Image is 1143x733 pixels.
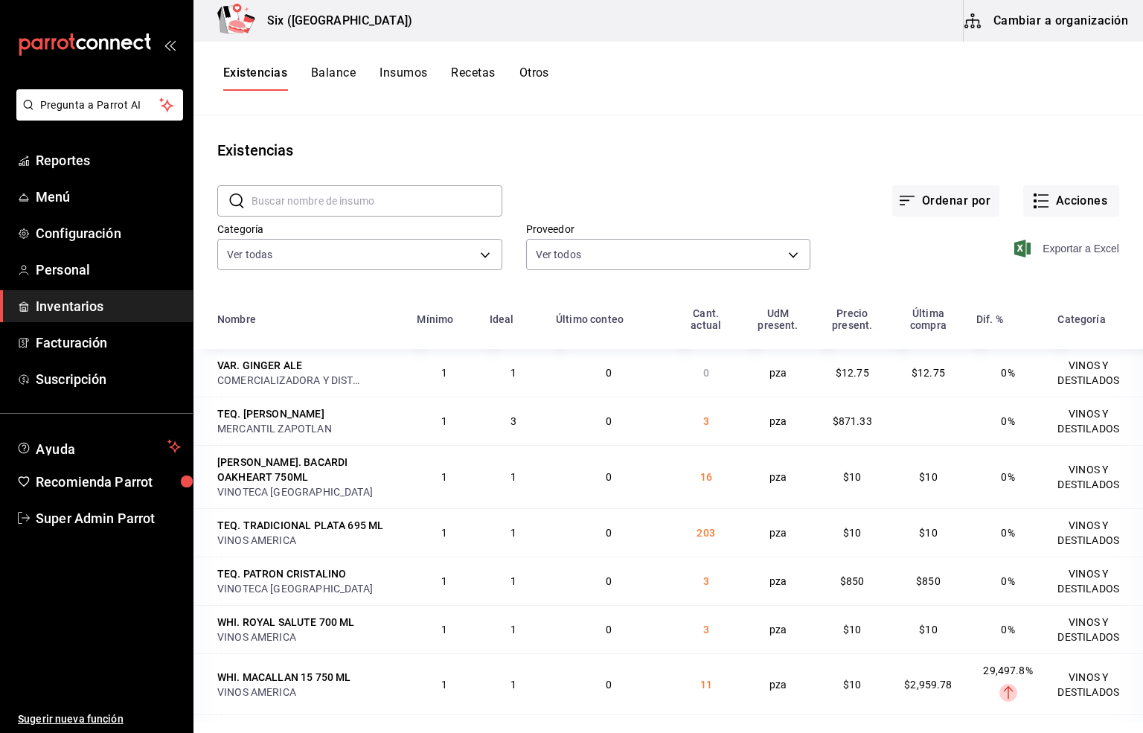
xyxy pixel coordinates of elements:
[36,508,181,528] span: Super Admin Parrot
[417,313,453,325] div: Mínimo
[36,150,181,170] span: Reportes
[1001,527,1014,539] span: 0%
[741,557,816,605] td: pza
[451,65,495,91] button: Recetas
[606,471,612,483] span: 0
[441,679,447,691] span: 1
[1057,313,1105,325] div: Categoría
[255,12,412,30] h3: Six ([GEOGRAPHIC_DATA])
[36,296,181,316] span: Inventarios
[536,247,581,262] span: Ver todos
[703,624,709,636] span: 3
[1001,575,1014,587] span: 0%
[1048,397,1143,445] td: VINOS Y DESTILADOS
[217,455,399,484] div: [PERSON_NAME]. BACARDI OAKHEART 750ML
[217,581,399,596] div: VINOTECA [GEOGRAPHIC_DATA]
[1017,240,1119,257] button: Exportar a Excel
[441,471,447,483] span: 1
[217,139,293,161] div: Existencias
[843,624,861,636] span: $10
[741,349,816,397] td: pza
[843,679,861,691] span: $10
[510,624,516,636] span: 1
[217,373,366,388] div: COMERCIALIZADORA Y DISTRIBUIDORA DEL NAYAR
[40,97,160,113] span: Pregunta a Parrot AI
[1048,508,1143,557] td: VINOS Y DESTILADOS
[10,108,183,124] a: Pregunta a Parrot AI
[606,624,612,636] span: 0
[976,313,1003,325] div: Dif. %
[1001,624,1014,636] span: 0%
[217,484,399,499] div: VINOTECA [GEOGRAPHIC_DATA]
[700,471,712,483] span: 16
[680,307,732,331] div: Cant. actual
[510,679,516,691] span: 1
[441,575,447,587] span: 1
[1048,445,1143,508] td: VINOS Y DESTILADOS
[223,65,287,91] button: Existencias
[606,367,612,379] span: 0
[700,679,712,691] span: 11
[1048,557,1143,605] td: VINOS Y DESTILADOS
[919,624,937,636] span: $10
[217,406,324,421] div: TEQ. [PERSON_NAME]
[18,711,181,727] span: Sugerir nueva función
[217,518,383,533] div: TEQ. TRADICIONAL PLATA 695 ML
[441,624,447,636] span: 1
[912,367,945,379] span: $12.75
[36,260,181,280] span: Personal
[36,472,181,492] span: Recomienda Parrot
[919,527,937,539] span: $10
[490,313,514,325] div: Ideal
[217,630,399,644] div: VINOS AMERICA
[741,508,816,557] td: pza
[510,367,516,379] span: 1
[36,223,181,243] span: Configuración
[833,415,872,427] span: $871.33
[164,39,176,51] button: open_drawer_menu
[556,313,624,325] div: Último conteo
[741,445,816,508] td: pza
[606,415,612,427] span: 0
[36,438,161,455] span: Ayuda
[904,679,952,691] span: $2,959.78
[217,224,502,234] label: Categoría
[441,415,447,427] span: 1
[1048,605,1143,653] td: VINOS Y DESTILADOS
[217,685,399,700] div: VINOS AMERICA
[526,224,811,234] label: Proveedor
[741,605,816,653] td: pza
[840,575,865,587] span: $850
[227,247,272,262] span: Ver todas
[217,421,399,436] div: MERCANTIL ZAPOTLAN
[1001,367,1014,379] span: 0%
[919,471,937,483] span: $10
[697,527,714,539] span: 203
[843,471,861,483] span: $10
[510,415,516,427] span: 3
[36,333,181,353] span: Facturación
[510,527,516,539] span: 1
[892,185,999,217] button: Ordenar por
[217,566,346,581] div: TEQ. PATRON CRISTALINO
[36,369,181,389] span: Suscripción
[311,65,356,91] button: Balance
[217,615,355,630] div: WHI. ROYAL SALUTE 700 ML
[741,653,816,714] td: pza
[252,186,502,216] input: Buscar nombre de insumo
[741,397,816,445] td: pza
[606,527,612,539] span: 0
[217,313,256,325] div: Nombre
[441,367,447,379] span: 1
[510,471,516,483] span: 1
[836,367,869,379] span: $12.75
[750,307,807,331] div: UdM present.
[16,89,183,121] button: Pregunta a Parrot AI
[606,679,612,691] span: 0
[824,307,880,331] div: Precio present.
[1001,471,1014,483] span: 0%
[380,65,427,91] button: Insumos
[1001,415,1014,427] span: 0%
[441,527,447,539] span: 1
